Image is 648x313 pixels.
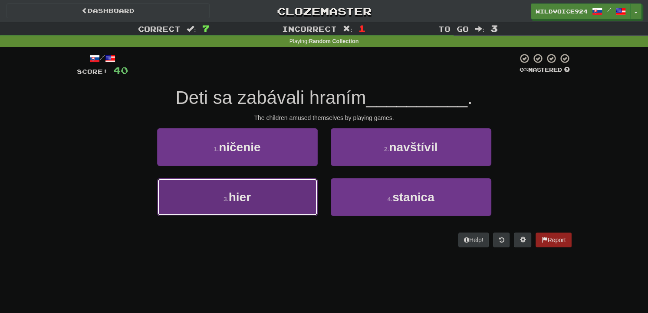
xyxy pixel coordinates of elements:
div: Mastered [518,66,572,74]
small: 4 . [387,196,392,203]
button: 3.hier [157,178,318,216]
a: WildVoice924 / [531,3,631,19]
span: : [343,25,352,33]
span: __________ [366,87,467,108]
span: 0 % [520,66,528,73]
button: 1.ničenie [157,128,318,166]
span: Deti sa zabávali hraním [175,87,366,108]
span: / [607,7,611,13]
span: Correct [138,24,181,33]
a: Clozemaster [223,3,426,19]
small: 3 . [224,196,229,203]
a: Dashboard [7,3,210,18]
span: WildVoice924 [536,7,588,15]
div: The children amused themselves by playing games. [77,113,572,122]
span: 40 [113,65,128,76]
span: hier [229,190,251,204]
span: 3 [490,23,498,33]
button: Help! [458,233,489,247]
button: Round history (alt+y) [493,233,510,247]
div: / [77,53,128,64]
span: Score: [77,68,108,75]
button: 2.navštívil [331,128,491,166]
small: 1 . [214,146,219,153]
span: : [187,25,196,33]
span: . [467,87,473,108]
strong: Random Collection [309,38,359,44]
span: : [475,25,484,33]
small: 2 . [384,146,389,153]
span: ničenie [219,140,260,154]
span: Incorrect [282,24,337,33]
span: stanica [392,190,434,204]
button: 4.stanica [331,178,491,216]
span: navštívil [389,140,437,154]
button: Report [536,233,571,247]
span: 1 [359,23,366,33]
span: 7 [202,23,210,33]
span: To go [438,24,469,33]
